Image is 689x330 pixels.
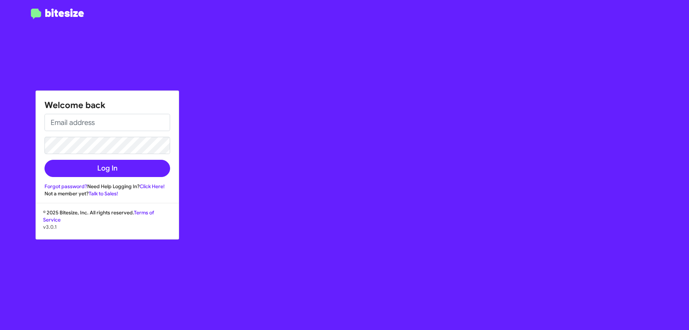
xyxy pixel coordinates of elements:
p: v3.0.1 [43,223,172,231]
div: Not a member yet? [44,190,170,197]
a: Forgot password? [44,183,87,190]
h1: Welcome back [44,99,170,111]
input: Email address [44,114,170,131]
a: Click Here! [140,183,165,190]
div: © 2025 Bitesize, Inc. All rights reserved. [36,209,179,239]
div: Need Help Logging In? [44,183,170,190]
a: Talk to Sales! [89,190,118,197]
button: Log In [44,160,170,177]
